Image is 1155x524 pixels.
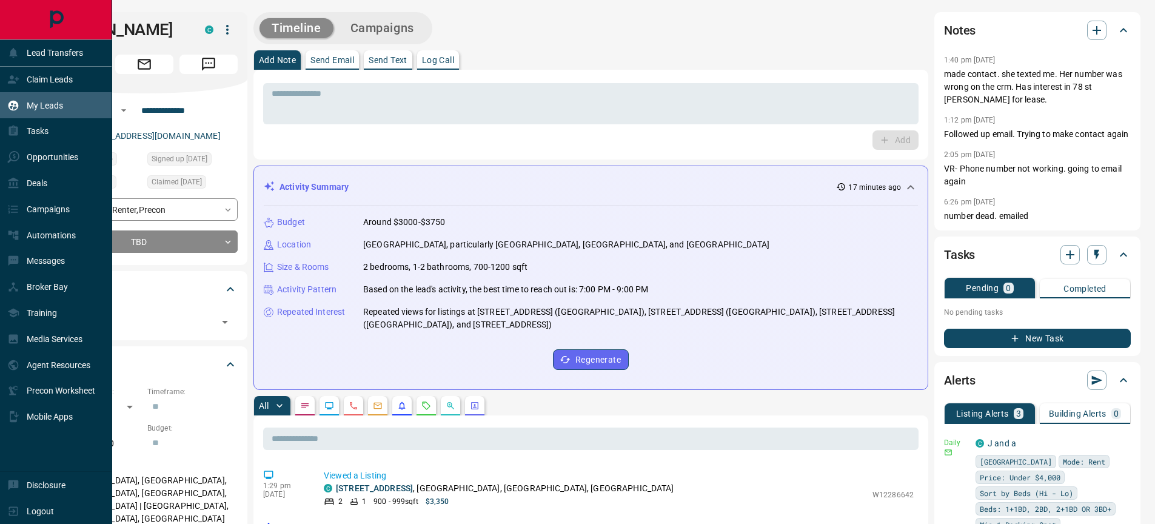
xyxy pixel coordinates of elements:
[179,55,238,74] span: Message
[553,349,629,370] button: Regenerate
[446,401,455,411] svg: Opportunities
[152,153,207,165] span: Signed up [DATE]
[944,116,996,124] p: 1:12 pm [DATE]
[980,471,1060,483] span: Price: Under $4,000
[336,483,413,493] a: [STREET_ADDRESS]
[980,455,1052,468] span: [GEOGRAPHIC_DATA]
[373,496,418,507] p: 900 - 999 sqft
[51,20,187,39] h1: [PERSON_NAME]
[944,448,952,457] svg: Email
[336,482,674,495] p: , [GEOGRAPHIC_DATA], [GEOGRAPHIC_DATA], [GEOGRAPHIC_DATA]
[280,181,349,193] p: Activity Summary
[277,216,305,229] p: Budget
[1049,409,1106,418] p: Building Alerts
[152,176,202,188] span: Claimed [DATE]
[277,283,336,296] p: Activity Pattern
[944,245,975,264] h2: Tasks
[944,56,996,64] p: 1:40 pm [DATE]
[373,401,383,411] svg: Emails
[263,482,306,490] p: 1:29 pm
[944,198,996,206] p: 6:26 pm [DATE]
[263,490,306,499] p: [DATE]
[51,198,238,221] div: Renter , Precon
[264,176,918,198] div: Activity Summary17 minutes ago
[956,409,1009,418] p: Listing Alerts
[115,55,173,74] span: Email
[205,25,213,34] div: condos.ca
[277,261,329,274] p: Size & Rooms
[976,439,984,448] div: condos.ca
[944,371,976,390] h2: Alerts
[1006,284,1011,292] p: 0
[944,150,996,159] p: 2:05 pm [DATE]
[872,489,914,500] p: W12286642
[338,496,343,507] p: 2
[1114,409,1119,418] p: 0
[51,230,238,253] div: TBD
[944,163,1131,188] p: VR- Phone number not working. going to email again
[363,306,918,331] p: Repeated views for listings at [STREET_ADDRESS] ([GEOGRAPHIC_DATA]), [STREET_ADDRESS] ([GEOGRAPHI...
[147,152,238,169] div: Tue Apr 29 2025
[51,460,238,471] p: Areas Searched:
[84,131,221,141] a: [EMAIL_ADDRESS][DOMAIN_NAME]
[116,103,131,118] button: Open
[944,21,976,40] h2: Notes
[259,56,296,64] p: Add Note
[470,401,480,411] svg: Agent Actions
[944,16,1131,45] div: Notes
[988,438,1016,448] a: J and a
[397,401,407,411] svg: Listing Alerts
[944,68,1131,106] p: made contact. she texted me. Her number was wrong on the crm. Has interest in 78 st [PERSON_NAME]...
[1016,409,1021,418] p: 3
[944,329,1131,348] button: New Task
[324,469,914,482] p: Viewed a Listing
[277,306,345,318] p: Repeated Interest
[324,484,332,492] div: condos.ca
[324,401,334,411] svg: Lead Browsing Activity
[338,18,426,38] button: Campaigns
[1063,284,1106,293] p: Completed
[51,275,238,304] div: Tags
[422,56,454,64] p: Log Call
[421,401,431,411] svg: Requests
[300,401,310,411] svg: Notes
[147,423,238,434] p: Budget:
[944,366,1131,395] div: Alerts
[980,487,1073,499] span: Sort by Beds (Hi - Lo)
[216,314,233,331] button: Open
[369,56,407,64] p: Send Text
[980,503,1111,515] span: Beds: 1+1BD, 2BD, 2+1BD OR 3BD+
[944,437,968,448] p: Daily
[944,240,1131,269] div: Tasks
[362,496,366,507] p: 1
[363,283,648,296] p: Based on the lead's activity, the best time to reach out is: 7:00 PM - 9:00 PM
[848,182,901,193] p: 17 minutes ago
[1063,455,1105,468] span: Mode: Rent
[259,18,333,38] button: Timeline
[363,261,527,274] p: 2 bedrooms, 1-2 bathrooms, 700-1200 sqft
[259,401,269,410] p: All
[349,401,358,411] svg: Calls
[363,216,445,229] p: Around $3000-$3750
[944,210,1131,223] p: number dead. emailed
[966,284,999,292] p: Pending
[51,350,238,379] div: Criteria
[944,128,1131,141] p: Followed up email. Trying to make contact again
[363,238,769,251] p: [GEOGRAPHIC_DATA], particularly [GEOGRAPHIC_DATA], [GEOGRAPHIC_DATA], and [GEOGRAPHIC_DATA]
[310,56,354,64] p: Send Email
[147,386,238,397] p: Timeframe:
[944,303,1131,321] p: No pending tasks
[426,496,449,507] p: $3,350
[147,175,238,192] div: Wed Apr 30 2025
[277,238,311,251] p: Location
